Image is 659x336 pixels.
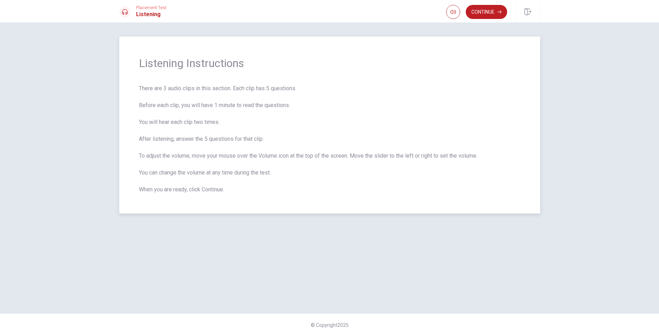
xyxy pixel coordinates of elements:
[136,10,167,19] h1: Listening
[466,5,507,19] button: Continue
[139,84,520,194] span: There are 3 audio clips in this section. Each clip has 5 questions. Before each clip, you will ha...
[311,322,349,328] span: © Copyright 2025
[139,56,520,70] span: Listening Instructions
[136,5,167,10] span: Placement Test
